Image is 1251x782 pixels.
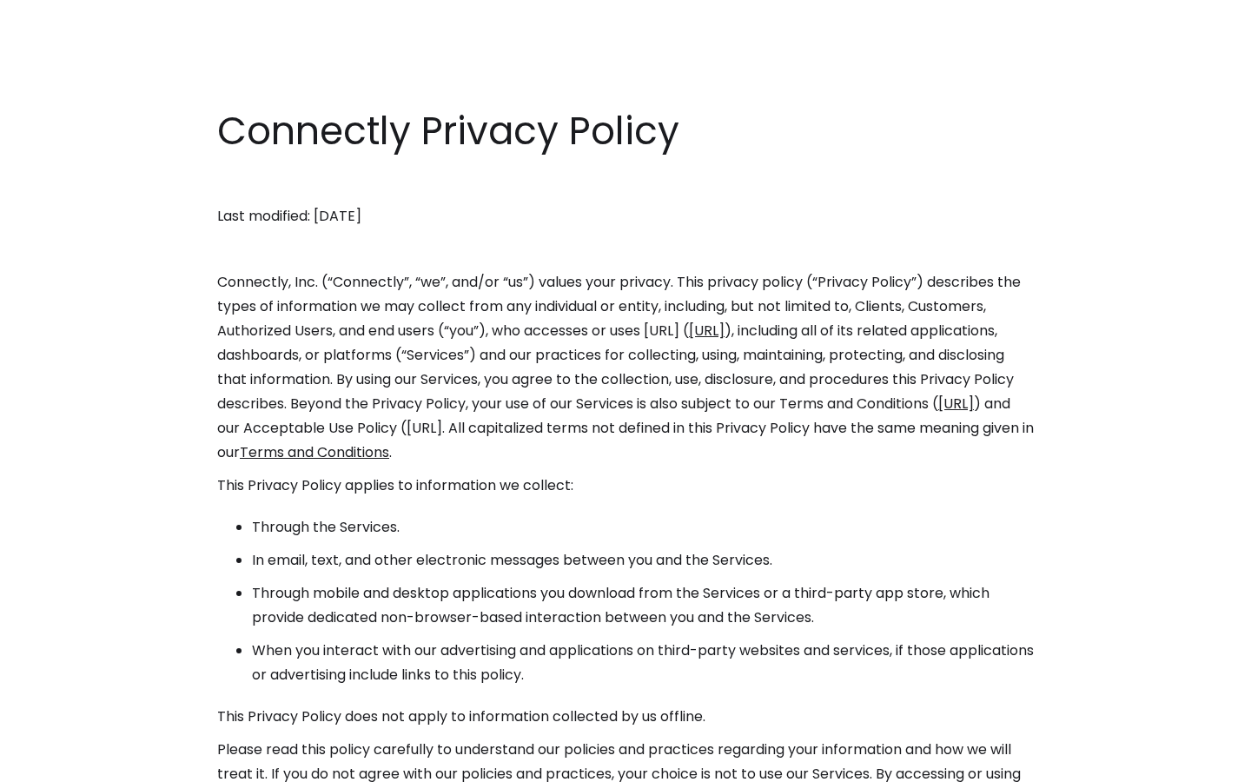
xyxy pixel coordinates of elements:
[938,394,974,414] a: [URL]
[217,474,1034,498] p: This Privacy Policy applies to information we collect:
[689,321,725,341] a: [URL]
[217,237,1034,262] p: ‍
[217,104,1034,158] h1: Connectly Privacy Policy
[217,270,1034,465] p: Connectly, Inc. (“Connectly”, “we”, and/or “us”) values your privacy. This privacy policy (“Priva...
[240,442,389,462] a: Terms and Conditions
[217,171,1034,195] p: ‍
[252,581,1034,630] li: Through mobile and desktop applications you download from the Services or a third-party app store...
[252,515,1034,540] li: Through the Services.
[252,639,1034,687] li: When you interact with our advertising and applications on third-party websites and services, if ...
[17,750,104,776] aside: Language selected: English
[217,705,1034,729] p: This Privacy Policy does not apply to information collected by us offline.
[252,548,1034,573] li: In email, text, and other electronic messages between you and the Services.
[35,752,104,776] ul: Language list
[217,204,1034,229] p: Last modified: [DATE]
